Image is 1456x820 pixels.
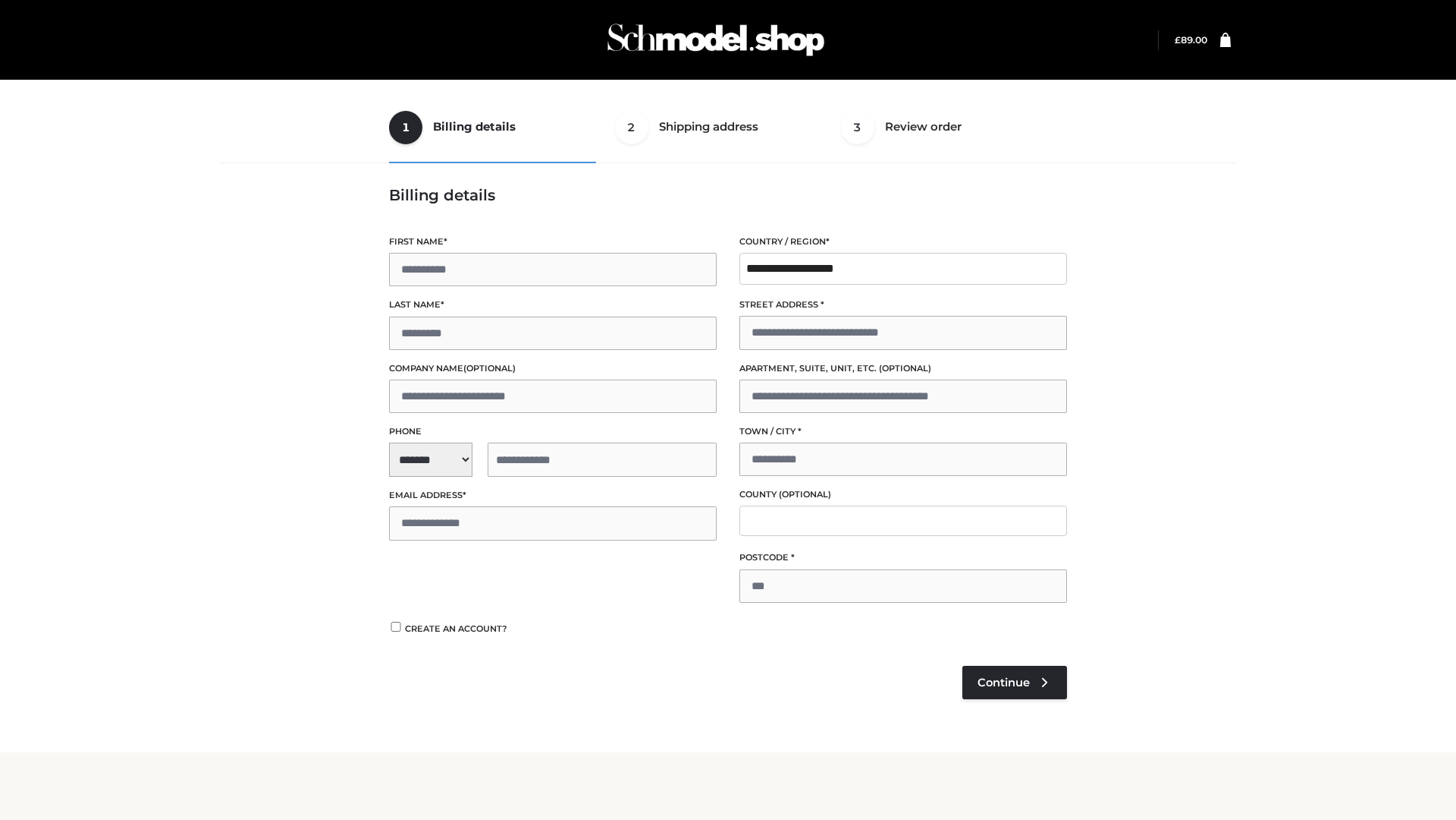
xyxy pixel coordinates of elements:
[389,186,1067,204] h3: Billing details
[739,235,1067,249] label: Country / Region
[1175,34,1207,46] a: £89.00
[389,361,717,376] label: Company name
[1175,34,1181,46] span: £
[739,424,1067,439] label: Town / City
[739,361,1067,376] label: Apartment, suite, unit, etc.
[1175,34,1207,46] bdi: 89.00
[389,622,403,632] input: Create an account?
[962,666,1067,699] a: Continue
[602,10,830,70] img: Schmodel Admin 964
[389,424,717,439] label: Phone
[389,298,717,312] label: Last name
[977,676,1030,689] span: Continue
[879,363,931,374] span: (optional)
[739,298,1067,312] label: Street address
[389,488,717,503] label: Email address
[463,363,516,374] span: (optional)
[739,550,1067,565] label: Postcode
[779,489,831,500] span: (optional)
[405,623,507,634] span: Create an account?
[389,235,717,249] label: First name
[739,487,1067,502] label: County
